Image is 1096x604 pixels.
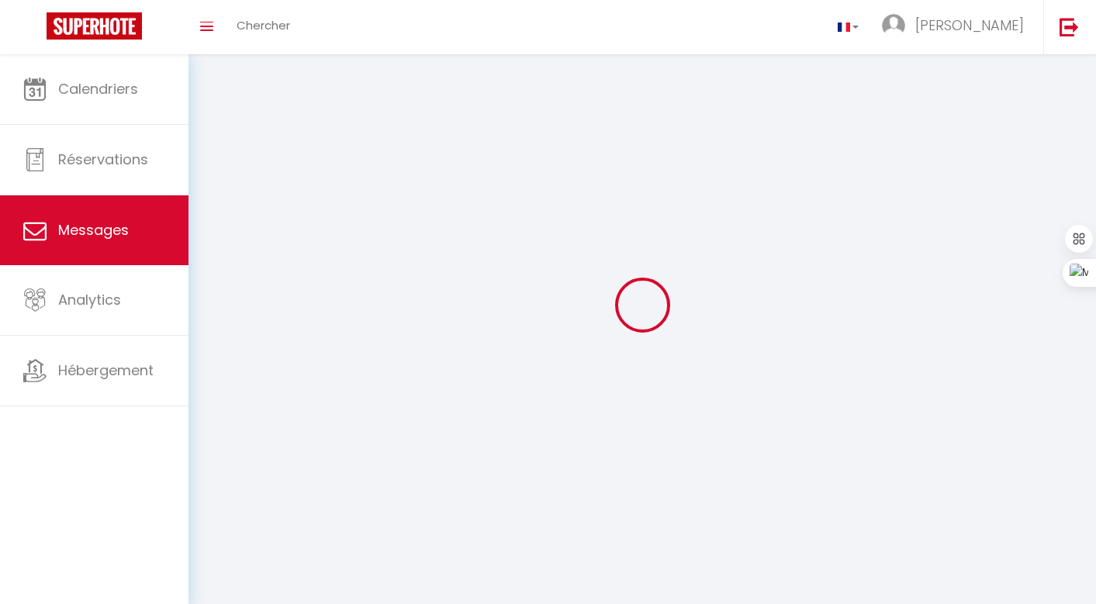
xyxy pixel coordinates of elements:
[58,150,148,169] span: Réservations
[58,361,154,380] span: Hébergement
[882,14,905,37] img: ...
[58,79,138,98] span: Calendriers
[1060,17,1079,36] img: logout
[58,220,129,240] span: Messages
[58,290,121,309] span: Analytics
[237,17,290,33] span: Chercher
[915,16,1024,35] span: [PERSON_NAME]
[47,12,142,40] img: Super Booking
